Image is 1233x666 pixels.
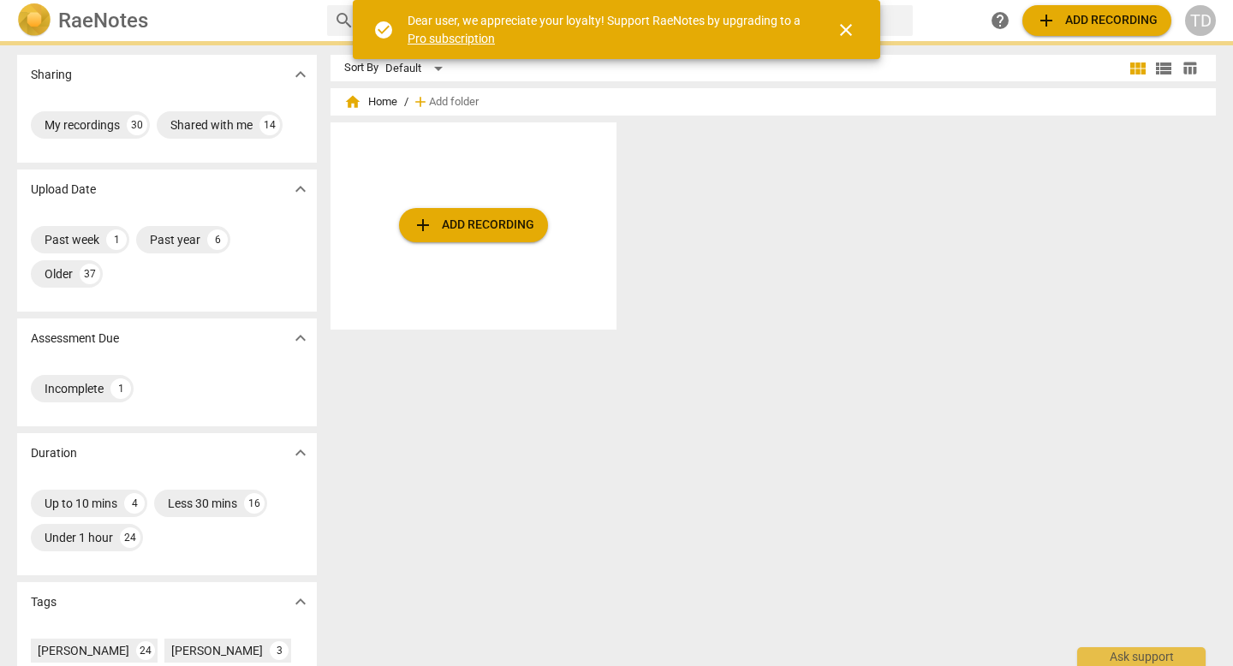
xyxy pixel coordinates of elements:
div: 3 [270,641,289,660]
span: expand_more [290,179,311,199]
button: Show more [288,325,313,351]
span: search [334,10,354,31]
div: Older [45,265,73,282]
div: Sort By [344,62,378,74]
button: Show more [288,176,313,202]
span: expand_more [290,328,311,348]
span: help [990,10,1010,31]
div: Shared with me [170,116,253,134]
div: 1 [110,378,131,399]
div: [PERSON_NAME] [38,642,129,659]
div: Past week [45,231,99,248]
span: add [412,93,429,110]
div: Dear user, we appreciate your loyalty! Support RaeNotes by upgrading to a [408,12,805,47]
div: 4 [124,493,145,514]
span: expand_more [290,592,311,612]
span: table_chart [1182,60,1198,76]
div: Ask support [1077,647,1206,666]
div: 14 [259,115,280,135]
div: 24 [136,641,155,660]
p: Tags [31,593,57,611]
div: Less 30 mins [168,495,237,512]
button: Tile view [1125,56,1151,81]
span: expand_more [290,443,311,463]
p: Duration [31,444,77,462]
button: Close [825,9,867,51]
div: 16 [244,493,265,514]
span: view_list [1153,58,1174,79]
span: expand_more [290,64,311,85]
button: Upload [1022,5,1171,36]
span: check_circle [373,20,394,40]
a: LogoRaeNotes [17,3,313,38]
h2: RaeNotes [58,9,148,33]
div: 37 [80,264,100,284]
button: List view [1151,56,1176,81]
button: Show more [288,440,313,466]
a: Help [985,5,1016,36]
div: 30 [127,115,147,135]
span: Add recording [1036,10,1158,31]
div: Under 1 hour [45,529,113,546]
span: Home [344,93,397,110]
span: view_module [1128,58,1148,79]
span: Add recording [413,215,534,235]
span: / [404,96,408,109]
span: close [836,20,856,40]
p: Sharing [31,66,72,84]
div: 1 [106,229,127,250]
div: 24 [120,527,140,548]
button: TD [1185,5,1216,36]
span: home [344,93,361,110]
div: My recordings [45,116,120,134]
button: Upload [399,208,548,242]
div: 6 [207,229,228,250]
img: Logo [17,3,51,38]
button: Show more [288,589,313,615]
div: Past year [150,231,200,248]
p: Upload Date [31,181,96,199]
span: add [413,215,433,235]
p: Assessment Due [31,330,119,348]
button: Table view [1176,56,1202,81]
span: add [1036,10,1057,31]
div: Incomplete [45,380,104,397]
button: Show more [288,62,313,87]
a: Pro subscription [408,32,495,45]
span: Add folder [429,96,479,109]
div: [PERSON_NAME] [171,642,263,659]
div: Up to 10 mins [45,495,117,512]
div: Default [385,55,449,82]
